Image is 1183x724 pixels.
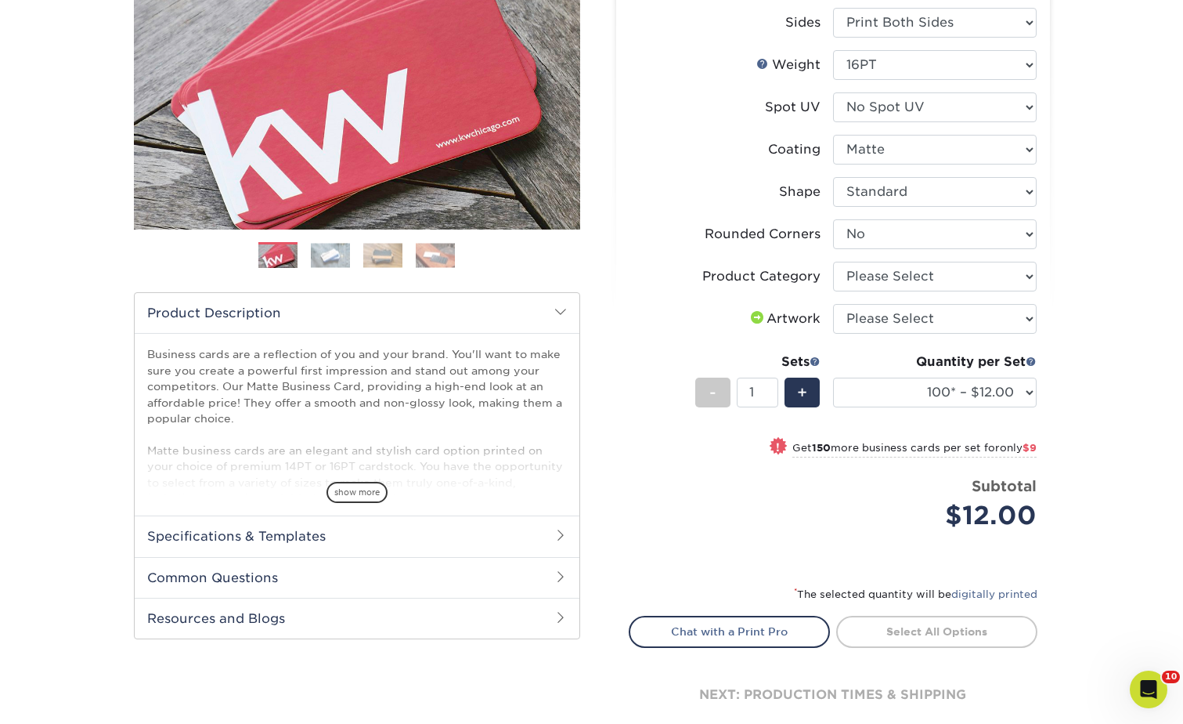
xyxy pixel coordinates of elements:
[135,293,579,333] h2: Product Description
[311,243,350,267] img: Business Cards 02
[695,353,821,371] div: Sets
[792,442,1037,458] small: Get more business cards per set for
[326,482,388,503] span: show more
[702,267,821,286] div: Product Category
[1162,671,1180,683] span: 10
[972,477,1037,494] strong: Subtotal
[951,588,1037,600] a: digitally printed
[135,557,579,598] h2: Common Questions
[833,353,1037,371] div: Quantity per Set
[812,442,831,454] strong: 150
[4,676,133,719] iframe: Google Customer Reviews
[709,381,716,404] span: -
[794,588,1037,600] small: The selected quantity will be
[416,243,455,267] img: Business Cards 04
[1023,442,1037,454] span: $9
[363,243,402,267] img: Business Cards 03
[785,13,821,32] div: Sides
[748,310,821,328] div: Artwork
[845,497,1037,534] div: $12.00
[765,98,821,117] div: Spot UV
[1130,671,1167,708] iframe: Intercom live chat
[768,140,821,159] div: Coating
[135,598,579,639] h2: Resources and Blogs
[135,516,579,556] h2: Specifications & Templates
[776,439,780,455] span: !
[779,183,821,201] div: Shape
[705,225,821,244] div: Rounded Corners
[836,616,1037,647] a: Select All Options
[258,237,298,276] img: Business Cards 01
[756,56,821,74] div: Weight
[147,346,567,570] p: Business cards are a reflection of you and your brand. You'll want to make sure you create a powe...
[797,381,807,404] span: +
[629,616,830,647] a: Chat with a Print Pro
[1000,442,1037,454] span: only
